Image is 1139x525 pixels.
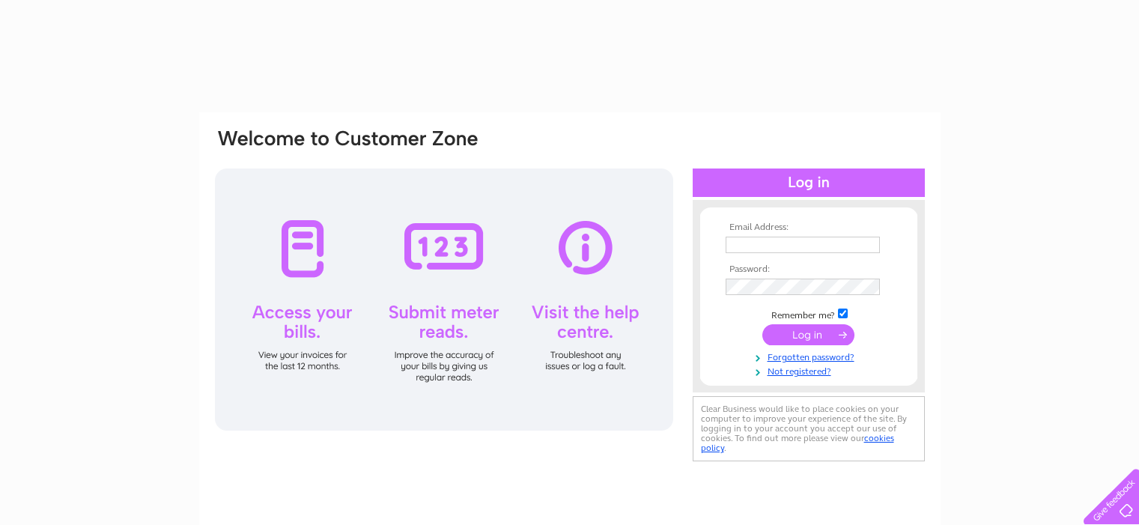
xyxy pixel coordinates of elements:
a: Forgotten password? [726,349,896,363]
a: Not registered? [726,363,896,377]
th: Email Address: [722,222,896,233]
td: Remember me? [722,306,896,321]
th: Password: [722,264,896,275]
div: Clear Business would like to place cookies on your computer to improve your experience of the sit... [693,396,925,461]
input: Submit [762,324,854,345]
a: cookies policy [701,433,894,453]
